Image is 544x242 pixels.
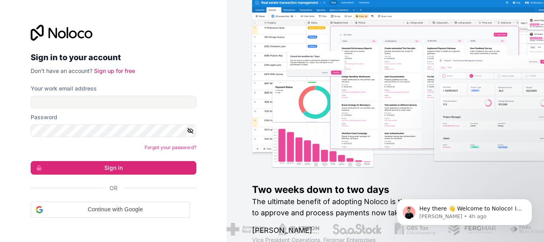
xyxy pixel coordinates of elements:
div: Continue with Google [31,202,190,218]
label: Your work email address [31,85,97,92]
input: Email address [31,96,196,108]
img: /assets/american-red-cross-BAupjrZR.png [227,223,265,236]
a: Sign up for free [94,67,135,74]
span: Continue with Google [46,205,185,214]
span: Or [110,184,117,192]
span: Don't have an account? [31,67,92,74]
iframe: Intercom notifications message [385,182,544,238]
button: Sign in [31,161,196,175]
input: Password [31,124,196,137]
label: Password [31,113,57,121]
h2: Sign in to your account [31,50,196,65]
h1: [PERSON_NAME] [252,225,519,236]
h1: Two weeks down to two days [252,183,519,196]
h2: The ultimate benefit of adopting Noloco is that what used to take two weeks to approve and proces... [252,196,519,218]
a: Forgot your password? [145,144,196,150]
